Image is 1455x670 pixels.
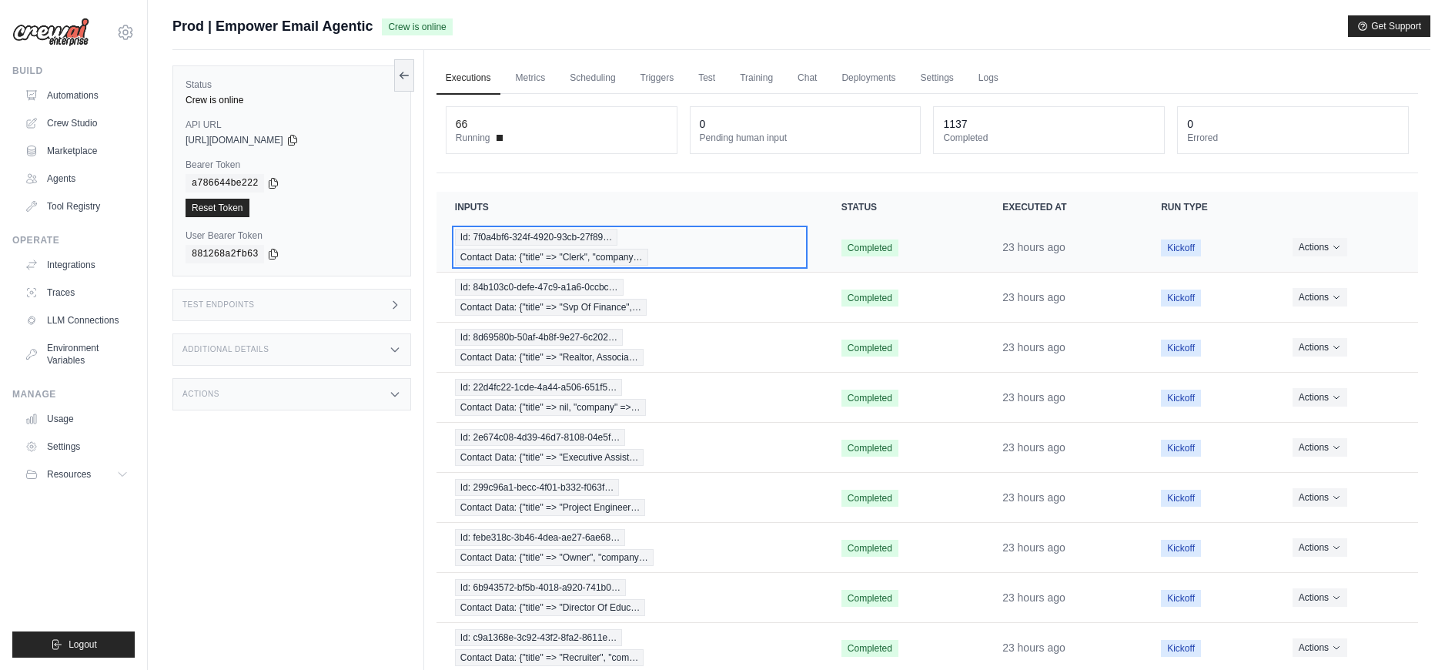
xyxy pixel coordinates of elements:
a: View execution details for Id [455,629,804,666]
a: Usage [18,407,135,431]
span: Kickoff [1161,590,1201,607]
a: Triggers [631,62,684,95]
button: Resources [18,462,135,487]
span: Kickoff [1161,240,1201,256]
img: Logo [12,18,89,47]
button: Actions for execution [1293,588,1347,607]
span: Completed [841,590,898,607]
a: Chat [788,62,826,95]
span: Contact Data: {"title" => "Executive Assist… [455,449,644,466]
th: Status [823,192,984,223]
span: Contact Data: {"title" => "Owner", "company… [455,549,654,566]
span: Id: 7f0a4bf6-324f-4920-93cb-27f89… [455,229,617,246]
a: Marketplace [18,139,135,163]
time: September 17, 2025 at 11:17 PDT [1002,291,1065,303]
a: Settings [18,434,135,459]
a: Agents [18,166,135,191]
a: View execution details for Id [455,479,804,516]
a: View execution details for Id [455,329,804,366]
dt: Errored [1187,132,1399,144]
a: View execution details for Id [455,229,804,266]
a: Tool Registry [18,194,135,219]
button: Actions for execution [1293,538,1347,557]
span: Id: 22d4fc22-1cde-4a44-a506-651f5… [455,379,622,396]
button: Actions for execution [1293,238,1347,256]
time: September 17, 2025 at 11:17 PDT [1002,642,1065,654]
a: Environment Variables [18,336,135,373]
a: View execution details for Id [455,529,804,566]
span: Completed [841,640,898,657]
time: September 17, 2025 at 11:17 PDT [1002,491,1065,504]
a: Integrations [18,253,135,277]
button: Actions for execution [1293,338,1347,357]
button: Actions for execution [1293,638,1347,657]
a: Settings [911,62,962,95]
span: Crew is online [382,18,452,35]
time: September 17, 2025 at 11:17 PDT [1002,441,1065,454]
a: Deployments [832,62,905,95]
th: Inputs [436,192,823,223]
a: Logs [969,62,1008,95]
a: View execution details for Id [455,279,804,316]
span: [URL][DOMAIN_NAME] [186,134,283,146]
label: User Bearer Token [186,229,398,242]
time: September 17, 2025 at 11:17 PDT [1002,241,1065,253]
div: Crew is online [186,94,398,106]
span: Kickoff [1161,340,1201,357]
span: Kickoff [1161,390,1201,407]
h3: Actions [182,390,219,399]
span: Kickoff [1161,540,1201,557]
button: Actions for execution [1293,388,1347,407]
dt: Pending human input [700,132,911,144]
span: Id: c9a1368e-3c92-43f2-8fa2-8611e… [455,629,622,646]
span: Kickoff [1161,490,1201,507]
span: Id: febe318c-3b46-4dea-ae27-6ae68… [455,529,626,546]
div: Operate [12,234,135,246]
time: September 17, 2025 at 11:17 PDT [1002,341,1065,353]
th: Executed at [984,192,1142,223]
label: API URL [186,119,398,131]
time: September 17, 2025 at 11:17 PDT [1002,391,1065,404]
code: a786644be222 [186,174,264,193]
a: Traces [18,280,135,305]
span: Contact Data: {"title" => nil, "company" =>… [455,399,646,416]
button: Actions for execution [1293,488,1347,507]
a: Reset Token [186,199,249,217]
h3: Additional Details [182,345,269,354]
span: Contact Data: {"title" => "Clerk", "company… [455,249,648,266]
a: LLM Connections [18,308,135,333]
span: Resources [47,468,91,481]
time: September 17, 2025 at 11:17 PDT [1002,591,1065,604]
div: Build [12,65,135,77]
span: Logout [69,638,97,651]
span: Completed [841,490,898,507]
div: 0 [1187,116,1193,132]
a: Crew Studio [18,111,135,136]
span: Id: 2e674c08-4d39-46d7-8108-04e5f… [455,429,626,446]
th: Run Type [1142,192,1274,223]
div: 66 [456,116,468,132]
span: Kickoff [1161,640,1201,657]
span: Contact Data: {"title" => "Director Of Educ… [455,599,646,616]
div: Manage [12,388,135,400]
button: Logout [12,631,135,658]
span: Id: 299c96a1-becc-4f01-b332-f063f… [455,479,619,496]
code: 881268a2fb63 [186,245,264,263]
span: Id: 8d69580b-50af-4b8f-9e27-6c202… [455,329,623,346]
a: Automations [18,83,135,108]
span: Running [456,132,490,144]
span: Completed [841,240,898,256]
dt: Completed [943,132,1155,144]
span: Completed [841,390,898,407]
button: Actions for execution [1293,288,1347,307]
a: Scheduling [560,62,624,95]
a: View execution details for Id [455,379,804,416]
iframe: Chat Widget [1378,596,1455,670]
button: Actions for execution [1293,438,1347,457]
a: Training [731,62,782,95]
label: Bearer Token [186,159,398,171]
div: 0 [700,116,706,132]
span: Completed [841,440,898,457]
span: Contact Data: {"title" => "Project Engineer… [455,499,646,516]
